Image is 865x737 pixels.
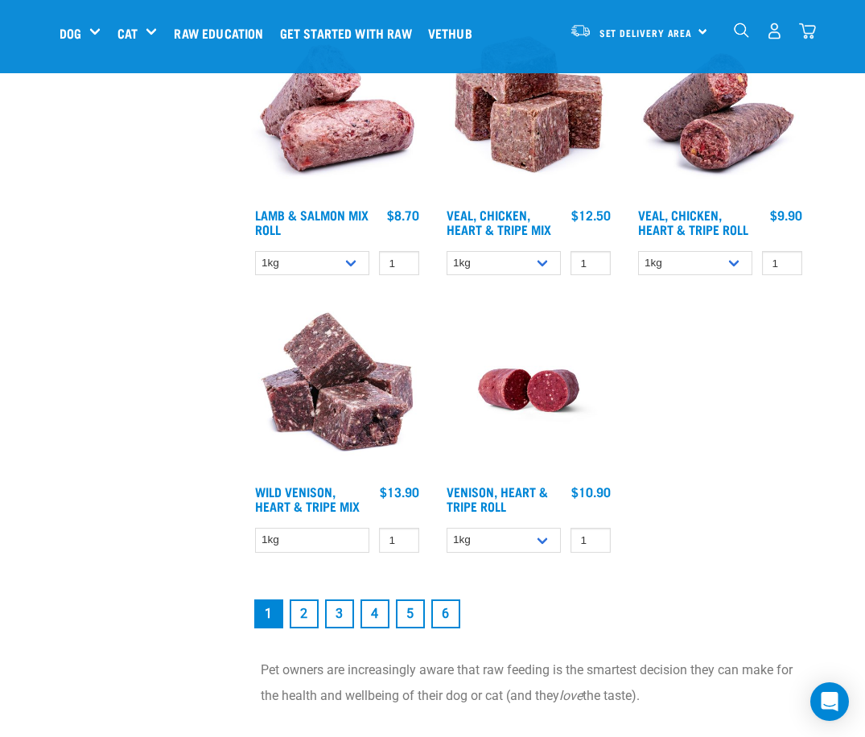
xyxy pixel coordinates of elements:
[443,27,615,200] img: Veal Chicken Heart Tripe Mix 01
[387,208,419,222] div: $8.70
[431,599,460,628] a: Goto page 6
[571,208,611,222] div: $12.50
[261,657,797,709] p: Pet owners are increasingly aware that raw feeding is the smartest decision they can make for the...
[251,596,806,632] nav: pagination
[276,1,424,65] a: Get started with Raw
[770,208,802,222] div: $9.90
[570,251,611,276] input: 1
[255,211,369,233] a: Lamb & Salmon Mix Roll
[447,211,551,233] a: Veal, Chicken, Heart & Tripe Mix
[571,484,611,499] div: $10.90
[443,304,615,476] img: Raw Essentials Venison Heart & Tripe Hypoallergenic Raw Pet Food Bulk Roll Unwrapped
[799,23,816,39] img: home-icon@2x.png
[766,23,783,39] img: user.png
[570,528,611,553] input: 1
[255,488,360,509] a: Wild Venison, Heart & Tripe Mix
[251,27,423,200] img: 1261 Lamb Salmon Roll 01
[117,23,138,43] a: Cat
[559,688,583,703] em: love
[60,23,81,43] a: Dog
[170,1,275,65] a: Raw Education
[254,599,283,628] a: Page 1
[290,599,319,628] a: Goto page 2
[380,484,419,499] div: $13.90
[379,528,419,553] input: 1
[447,488,548,509] a: Venison, Heart & Tripe Roll
[396,599,425,628] a: Goto page 5
[634,27,806,200] img: 1263 Chicken Organ Roll 02
[325,599,354,628] a: Goto page 3
[762,251,802,276] input: 1
[638,211,748,233] a: Veal, Chicken, Heart & Tripe Roll
[734,23,749,38] img: home-icon-1@2x.png
[424,1,484,65] a: Vethub
[360,599,389,628] a: Goto page 4
[379,251,419,276] input: 1
[810,682,849,721] div: Open Intercom Messenger
[570,23,591,38] img: van-moving.png
[599,30,693,35] span: Set Delivery Area
[251,304,423,476] img: 1171 Venison Heart Tripe Mix 01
